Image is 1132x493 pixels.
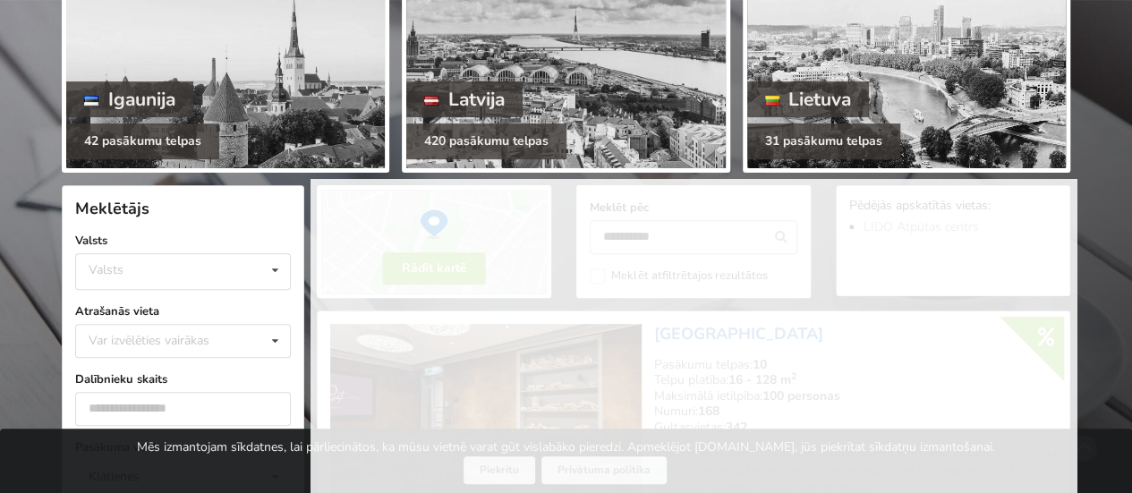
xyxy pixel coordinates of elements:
div: 420 pasākumu telpas [406,123,566,159]
div: Latvija [406,81,523,117]
label: Dalībnieku skaits [75,370,291,388]
label: Atrašanās vieta [75,302,291,320]
div: Valsts [89,262,123,277]
span: Meklētājs [75,198,149,219]
label: Valsts [75,232,291,250]
div: 42 pasākumu telpas [66,123,219,159]
div: Lietuva [747,81,870,117]
div: Var izvēlēties vairākas [84,330,250,351]
div: Igaunija [66,81,193,117]
div: 31 pasākumu telpas [747,123,900,159]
